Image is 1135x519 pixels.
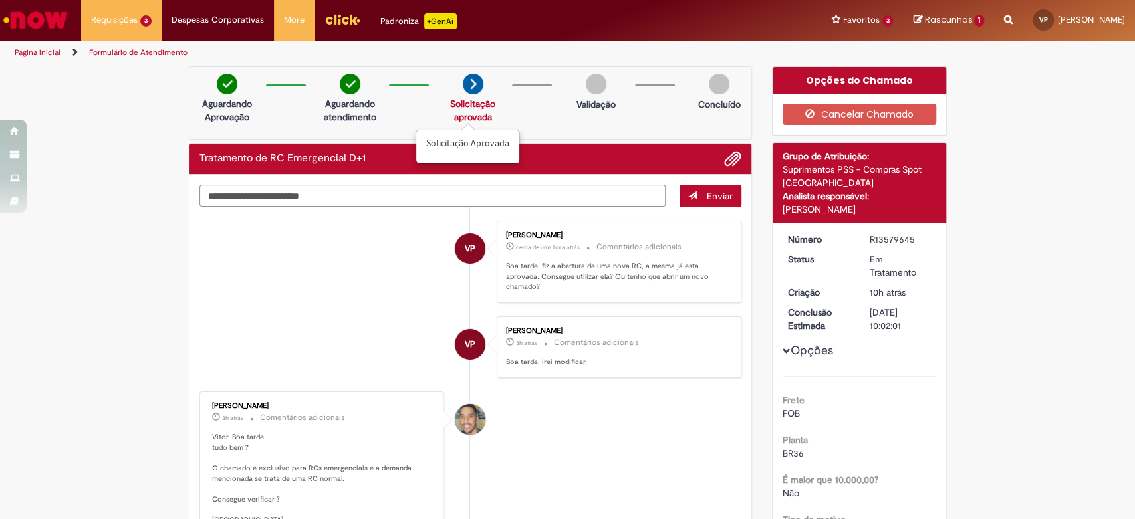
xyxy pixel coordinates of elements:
[10,41,747,65] ul: Trilhas de página
[455,404,485,435] div: William Souza Da Silva
[586,74,606,94] img: img-circle-grey.png
[516,243,580,251] span: cerca de uma hora atrás
[199,153,366,165] h2: Tratamento de RC Emergencial D+1 Histórico de tíquete
[870,286,906,298] span: 10h atrás
[870,306,932,332] div: [DATE] 10:02:01
[222,414,243,422] span: 3h atrás
[576,98,616,111] p: Validação
[724,150,741,167] button: Adicionar anexos
[707,190,733,202] span: Enviar
[783,203,936,216] div: [PERSON_NAME]
[783,189,936,203] div: Analista responsável:
[783,394,805,406] b: Frete
[783,104,936,125] button: Cancelar Chamado
[783,163,936,189] div: Suprimentos PSS - Compras Spot [GEOGRAPHIC_DATA]
[773,67,946,94] div: Opções do Chamado
[217,74,237,94] img: check-circle-green.png
[463,74,483,94] img: arrow-next.png
[172,13,264,27] span: Despesas Corporativas
[89,47,188,58] a: Formulário de Atendimento
[140,15,152,27] span: 3
[260,412,345,423] small: Comentários adicionais
[516,339,537,347] time: 30/09/2025 15:21:05
[778,306,860,332] dt: Conclusão Estimada
[426,137,509,150] p: Solicitação aprovada
[284,13,305,27] span: More
[424,13,457,29] p: +GenAi
[870,253,932,279] div: Em Tratamento
[870,233,932,246] div: R13579645
[913,14,984,27] a: Rascunhos
[783,487,799,499] span: Não
[870,286,906,298] time: 30/09/2025 08:12:06
[843,13,880,27] span: Favoritos
[974,15,984,27] span: 1
[680,185,741,207] button: Enviar
[506,327,727,335] div: [PERSON_NAME]
[15,47,61,58] a: Página inicial
[870,286,932,299] div: 30/09/2025 08:12:06
[195,97,259,124] p: Aguardando Aprovação
[882,15,894,27] span: 3
[697,98,740,111] p: Concluído
[1058,14,1125,25] span: [PERSON_NAME]
[91,13,138,27] span: Requisições
[783,407,800,419] span: FOB
[506,231,727,239] div: [PERSON_NAME]
[318,97,382,124] p: Aguardando atendimento
[924,13,972,26] span: Rascunhos
[465,233,475,264] span: VP
[596,241,682,253] small: Comentários adicionais
[324,9,360,29] img: click_logo_yellow_360x200.png
[783,474,878,486] b: É maior que 10.000,00?
[783,434,808,446] b: Planta
[516,243,580,251] time: 30/09/2025 16:51:56
[506,357,727,367] p: Boa tarde, irei modificar.
[222,414,243,422] time: 30/09/2025 15:19:04
[778,286,860,299] dt: Criação
[212,402,434,410] div: [PERSON_NAME]
[450,98,495,123] a: Solicitação aprovada
[455,329,485,360] div: Vitor Henrique Pereira
[1,7,70,33] img: ServiceNow
[516,339,537,347] span: 3h atrás
[199,185,666,207] textarea: Digite sua mensagem aqui...
[554,337,639,348] small: Comentários adicionais
[783,447,804,459] span: BR36
[1039,15,1048,24] span: VP
[783,150,936,163] div: Grupo de Atribuição:
[380,13,457,29] div: Padroniza
[506,261,727,292] p: Boa tarde, fiz a abertura de uma nova RC, a mesma já está aprovada. Consegue utilizar ela? Ou ten...
[778,253,860,266] dt: Status
[455,233,485,264] div: Vitor Henrique Pereira
[778,233,860,246] dt: Número
[465,328,475,360] span: VP
[709,74,729,94] img: img-circle-grey.png
[340,74,360,94] img: check-circle-green.png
